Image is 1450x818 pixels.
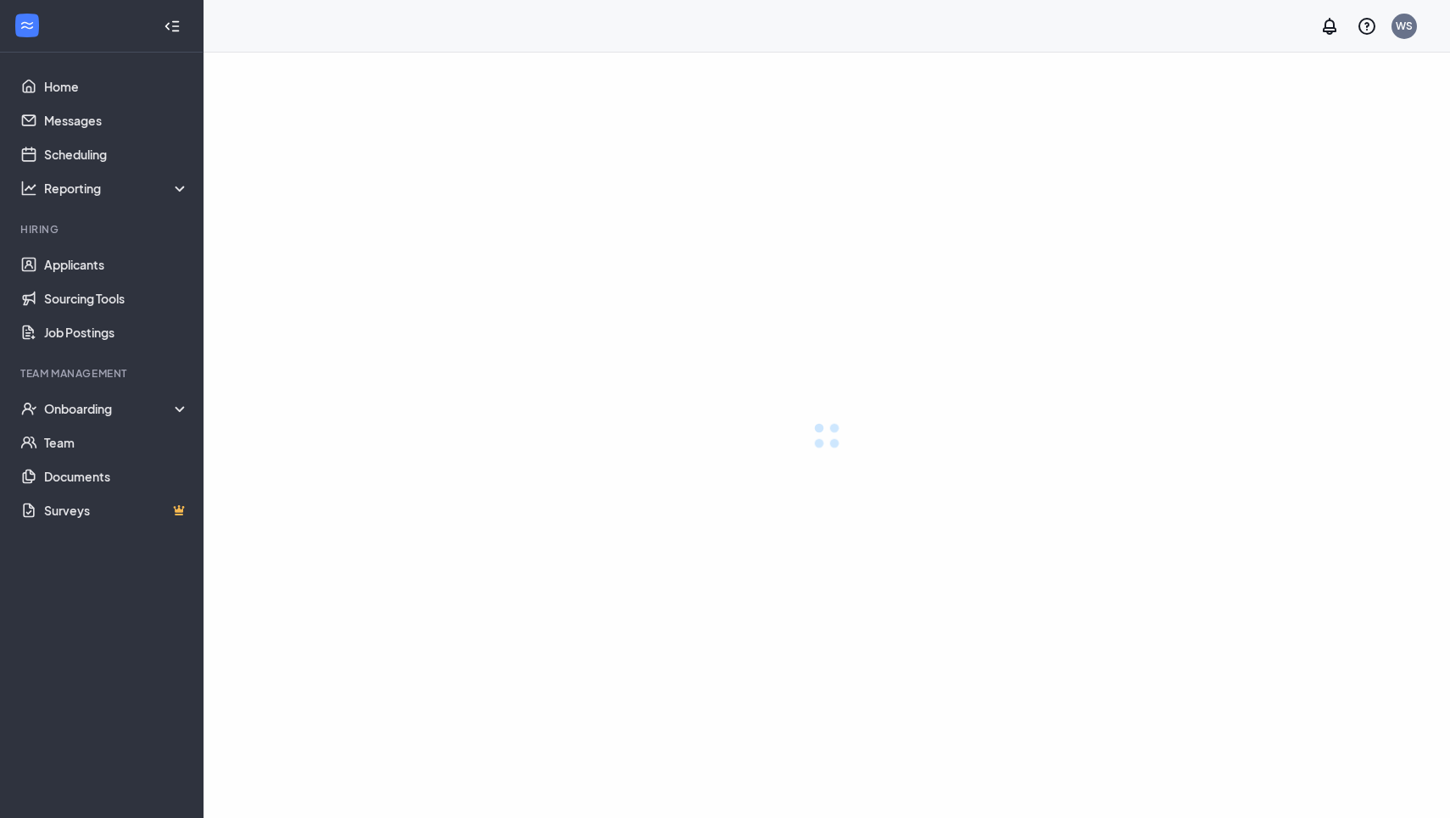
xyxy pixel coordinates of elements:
a: Scheduling [44,137,189,171]
svg: WorkstreamLogo [19,17,36,34]
a: Messages [44,103,189,137]
div: Onboarding [44,400,190,417]
a: Applicants [44,248,189,281]
svg: Notifications [1319,16,1340,36]
svg: Collapse [164,18,181,35]
a: Team [44,426,189,459]
div: Team Management [20,366,186,381]
a: Documents [44,459,189,493]
div: Reporting [44,180,190,197]
div: WS [1396,19,1413,33]
svg: Analysis [20,180,37,197]
div: Hiring [20,222,186,236]
a: SurveysCrown [44,493,189,527]
a: Sourcing Tools [44,281,189,315]
svg: UserCheck [20,400,37,417]
svg: QuestionInfo [1357,16,1377,36]
a: Job Postings [44,315,189,349]
a: Home [44,70,189,103]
